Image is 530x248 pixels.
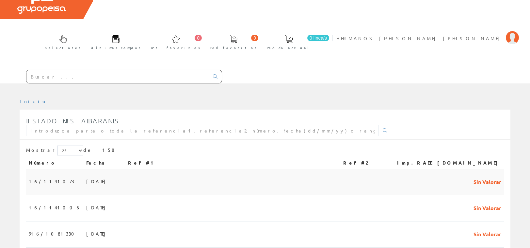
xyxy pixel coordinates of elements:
[151,44,200,51] span: Art. favoritos
[195,35,202,41] span: 0
[26,117,119,125] span: Listado mis albaranes
[474,228,501,239] span: Sin Valorar
[29,202,81,213] span: 16/1141006
[57,146,83,155] select: Mostrar
[20,98,47,104] a: Inicio
[84,157,125,169] th: Fecha
[39,30,84,54] a: Selectores
[45,44,81,51] span: Selectores
[91,44,141,51] span: Últimas compras
[474,176,501,187] span: Sin Valorar
[307,35,329,41] span: 0 línea/s
[267,44,311,51] span: Pedido actual
[26,70,209,83] input: Buscar ...
[125,157,341,169] th: Ref #1
[336,35,503,42] span: HERMANOS [PERSON_NAME] [PERSON_NAME]
[26,146,83,155] label: Mostrar
[29,228,78,239] span: 916/1081330
[26,125,379,136] input: Introduzca parte o toda la referencia1, referencia2, número, fecha(dd/mm/yy) o rango de fechas(dd...
[26,157,84,169] th: Número
[86,228,109,239] span: [DATE]
[86,202,109,213] span: [DATE]
[86,176,109,187] span: [DATE]
[386,157,435,169] th: Imp.RAEE
[26,146,504,157] div: de 158
[251,35,258,41] span: 0
[84,30,144,54] a: Últimas compras
[341,157,386,169] th: Ref #2
[29,176,74,187] span: 16/1141073
[210,44,257,51] span: Ped. favoritos
[435,157,504,169] th: [DOMAIN_NAME]
[474,202,501,213] span: Sin Valorar
[336,30,519,36] a: HERMANOS [PERSON_NAME] [PERSON_NAME]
